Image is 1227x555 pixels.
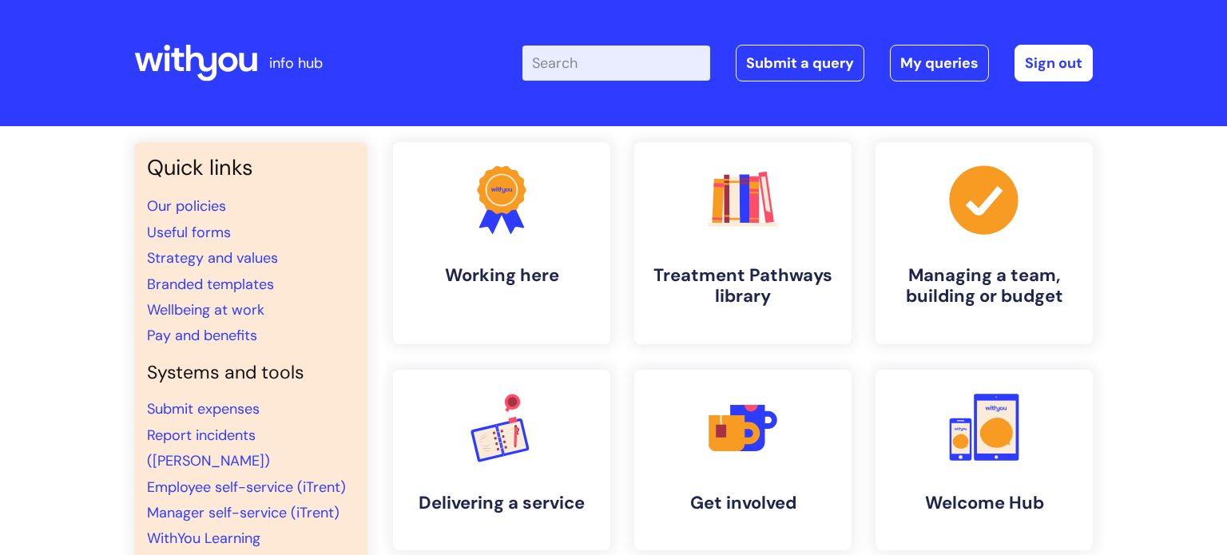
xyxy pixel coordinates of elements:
h4: Treatment Pathways library [647,265,839,307]
a: Sign out [1015,45,1093,81]
a: Working here [393,142,610,344]
a: Employee self-service (iTrent) [147,478,346,497]
a: Delivering a service [393,370,610,550]
p: info hub [269,50,323,76]
h4: Managing a team, building or budget [888,265,1080,307]
a: Managing a team, building or budget [876,142,1093,344]
a: Get involved [634,370,852,550]
a: Welcome Hub [876,370,1093,550]
a: Manager self-service (iTrent) [147,503,340,522]
a: Our policies [147,196,226,216]
a: Wellbeing at work [147,300,264,319]
a: Pay and benefits [147,326,257,345]
h4: Delivering a service [406,493,598,513]
h4: Systems and tools [147,362,355,384]
a: Treatment Pathways library [634,142,852,344]
a: Strategy and values [147,248,278,268]
a: WithYou Learning [147,529,260,548]
h4: Working here [406,265,598,286]
div: | - [522,45,1093,81]
a: Submit expenses [147,399,260,418]
a: Branded templates [147,275,274,294]
a: Submit a query [736,45,864,81]
h3: Quick links [147,155,355,180]
input: Search [522,46,710,81]
h4: Welcome Hub [888,493,1080,513]
h4: Get involved [647,493,839,513]
a: Useful forms [147,223,231,242]
a: Report incidents ([PERSON_NAME]) [147,426,270,470]
a: My queries [890,45,989,81]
